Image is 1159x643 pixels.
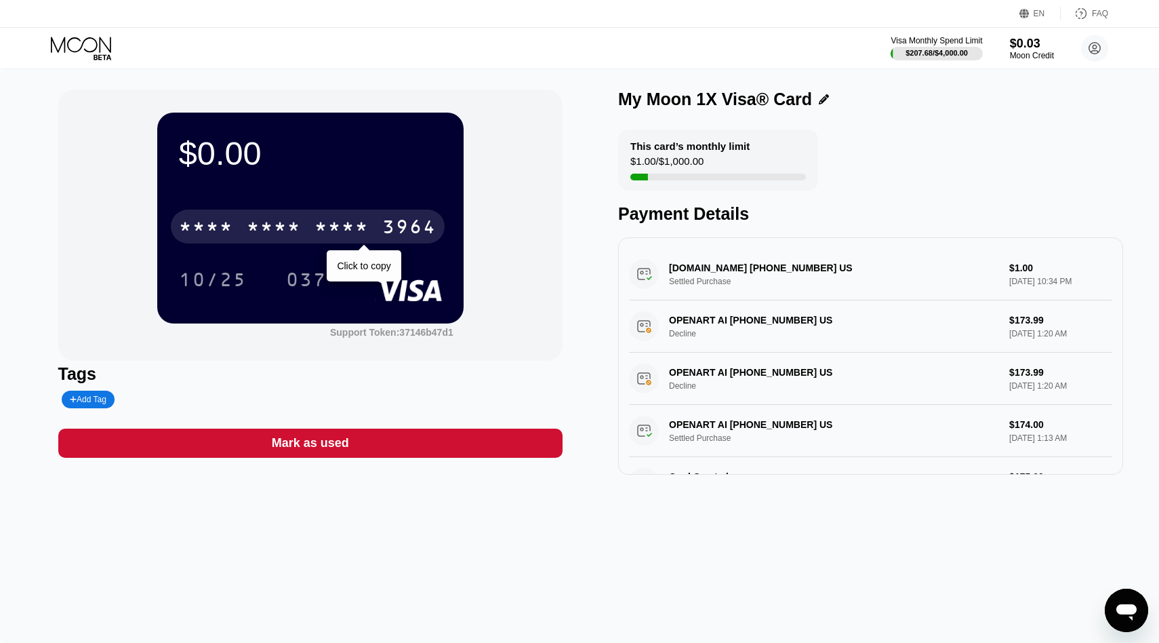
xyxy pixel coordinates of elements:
[630,140,750,152] div: This card’s monthly limit
[276,262,337,296] div: 037
[179,134,442,172] div: $0.00
[1034,9,1045,18] div: EN
[58,364,563,384] div: Tags
[906,49,968,57] div: $207.68 / $4,000.00
[630,155,704,174] div: $1.00 / $1,000.00
[891,36,982,45] div: Visa Monthly Spend Limit
[382,218,436,239] div: 3964
[1105,589,1148,632] iframe: Button to launch messaging window
[1061,7,1108,20] div: FAQ
[1092,9,1108,18] div: FAQ
[1010,37,1054,51] div: $0.03
[62,391,115,408] div: Add Tag
[618,204,1123,224] div: Payment Details
[1010,51,1054,60] div: Moon Credit
[618,90,812,109] div: My Moon 1X Visa® Card
[169,262,257,296] div: 10/25
[891,36,982,60] div: Visa Monthly Spend Limit$207.68/$4,000.00
[70,395,106,404] div: Add Tag
[272,435,349,451] div: Mark as used
[330,327,453,338] div: Support Token: 37146b47d1
[58,429,563,458] div: Mark as used
[337,260,390,271] div: Click to copy
[1019,7,1061,20] div: EN
[286,271,327,292] div: 037
[1010,37,1054,60] div: $0.03Moon Credit
[179,271,247,292] div: 10/25
[330,327,453,338] div: Support Token:37146b47d1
